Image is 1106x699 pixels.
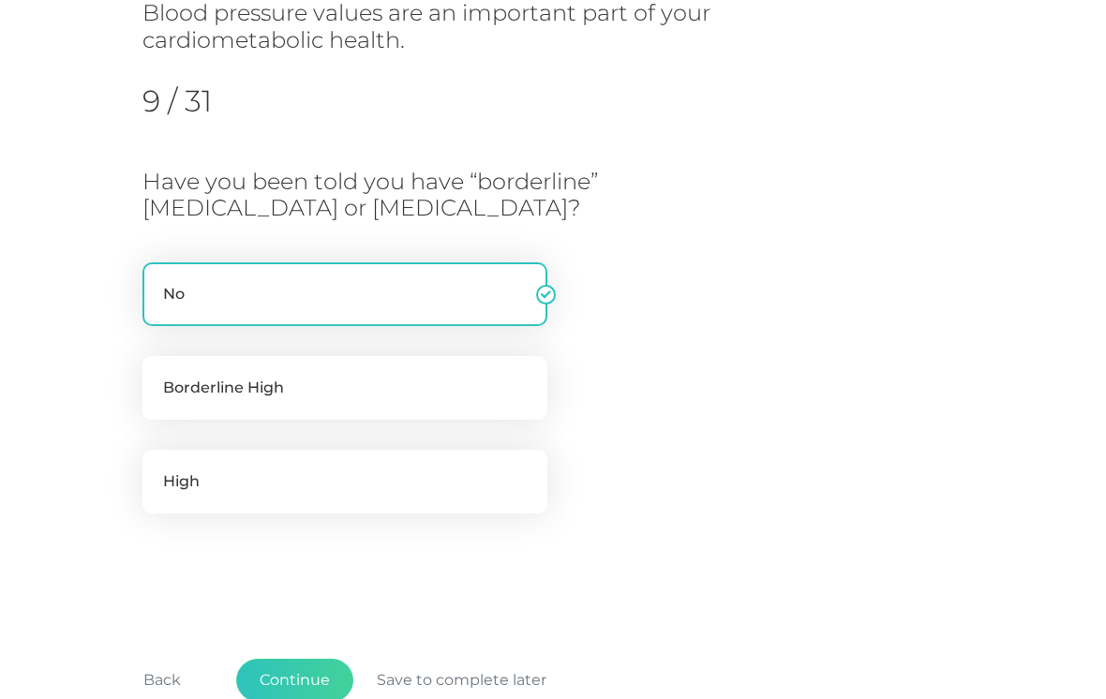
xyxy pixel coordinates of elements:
h2: 9 / 31 [142,83,335,119]
label: No [142,262,547,326]
label: High [142,450,547,513]
label: Borderline High [142,356,547,420]
h3: Have you been told you have “borderline” [MEDICAL_DATA] or [MEDICAL_DATA]? [142,169,635,223]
